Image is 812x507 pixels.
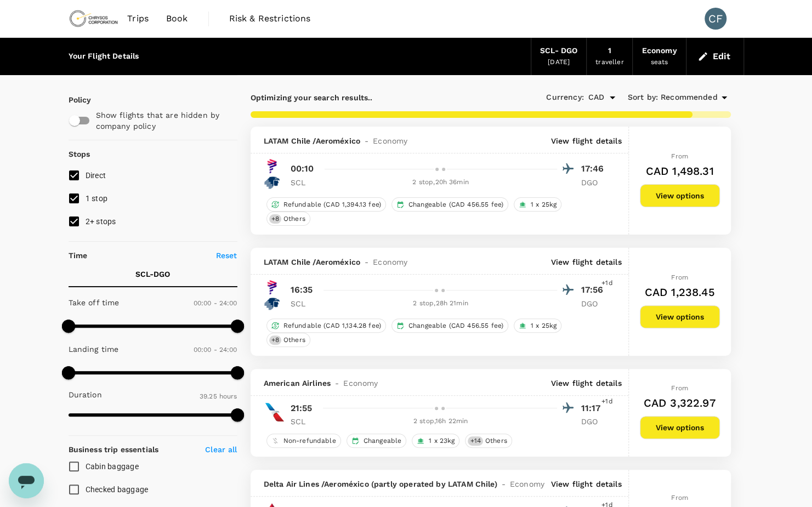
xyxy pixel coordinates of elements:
[264,378,331,389] span: American Airlines
[359,436,406,446] span: Changeable
[404,321,508,331] span: Changeable (CAD 456.55 fee)
[404,200,508,209] span: Changeable (CAD 456.55 fee)
[595,57,623,68] div: traveller
[601,278,612,289] span: +1d
[266,212,310,226] div: +8Others
[291,177,318,188] p: SCL
[96,110,230,132] p: Show flights that are hidden by company policy
[86,485,149,494] span: Checked baggage
[264,174,280,191] img: AM
[269,335,281,345] span: + 8
[266,333,310,347] div: +8Others
[581,298,609,309] p: DGO
[194,299,237,307] span: 00:00 - 24:00
[251,92,491,103] p: Optimizing your search results..
[200,392,237,400] span: 39.25 hours
[705,8,726,30] div: CF
[671,494,688,502] span: From
[548,57,570,68] div: [DATE]
[194,346,237,354] span: 00:00 - 24:00
[69,445,159,454] strong: Business trip essentials
[343,378,378,389] span: Economy
[69,7,119,31] img: Chrysos Corporation
[266,318,386,333] div: Refundable (CAD 1,134.28 fee)
[264,478,497,489] span: Delta Air Lines / Aeroméxico (partly operated by LATAM Chile)
[331,378,343,389] span: -
[671,384,688,392] span: From
[69,94,78,105] p: Policy
[497,478,510,489] span: -
[510,478,544,489] span: Economy
[424,436,459,446] span: 1 x 23kg
[166,12,188,25] span: Book
[205,444,237,455] p: Clear all
[644,394,716,412] h6: CAD 3,322.97
[279,214,310,224] span: Others
[325,298,557,309] div: 2 stop , 28h 21min
[373,257,407,267] span: Economy
[391,318,508,333] div: Changeable (CAD 456.55 fee)
[264,135,360,146] span: LATAM Chile / Aeroméxico
[216,250,237,261] p: Reset
[86,462,139,471] span: Cabin baggage
[651,57,668,68] div: seats
[481,436,512,446] span: Others
[551,378,622,389] p: View flight details
[581,416,609,427] p: DGO
[640,416,720,439] button: View options
[264,158,280,174] img: LA
[465,434,512,448] div: +14Others
[266,434,341,448] div: Non-refundable
[69,389,102,400] p: Duration
[373,135,407,146] span: Economy
[551,135,622,146] p: View flight details
[69,297,120,308] p: Take off time
[608,45,611,57] div: 1
[640,184,720,207] button: View options
[135,269,170,280] p: SCL - DGO
[601,396,612,407] span: +1d
[9,463,44,498] iframe: Button to launch messaging window
[291,283,313,297] p: 16:35
[551,257,622,267] p: View flight details
[269,214,281,224] span: + 8
[468,436,482,446] span: + 14
[646,162,714,180] h6: CAD 1,498.31
[86,171,106,180] span: Direct
[671,152,688,160] span: From
[325,416,557,427] div: 2 stop , 16h 22min
[291,162,314,175] p: 00:10
[640,305,720,328] button: View options
[69,250,88,261] p: Time
[86,194,108,203] span: 1 stop
[412,434,459,448] div: 1 x 23kg
[540,45,577,57] div: SCL - DGO
[291,416,318,427] p: SCL
[661,92,718,104] span: Recommended
[551,478,622,489] p: View flight details
[581,402,609,415] p: 11:17
[514,318,561,333] div: 1 x 25kg
[360,257,373,267] span: -
[279,436,340,446] span: Non-refundable
[229,12,311,25] span: Risk & Restrictions
[279,200,385,209] span: Refundable (CAD 1,394.13 fee)
[86,217,116,226] span: 2+ stops
[264,279,280,295] img: LA
[546,92,583,104] span: Currency :
[641,45,677,57] div: Economy
[291,402,313,415] p: 21:55
[695,48,735,65] button: Edit
[391,197,508,212] div: Changeable (CAD 456.55 fee)
[264,257,360,267] span: LATAM Chile / Aeroméxico
[264,295,280,312] img: AM
[279,335,310,345] span: Others
[526,200,561,209] span: 1 x 25kg
[605,90,620,105] button: Open
[360,135,373,146] span: -
[266,197,386,212] div: Refundable (CAD 1,394.13 fee)
[69,50,139,62] div: Your Flight Details
[645,283,715,301] h6: CAD 1,238.45
[514,197,561,212] div: 1 x 25kg
[279,321,385,331] span: Refundable (CAD 1,134.28 fee)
